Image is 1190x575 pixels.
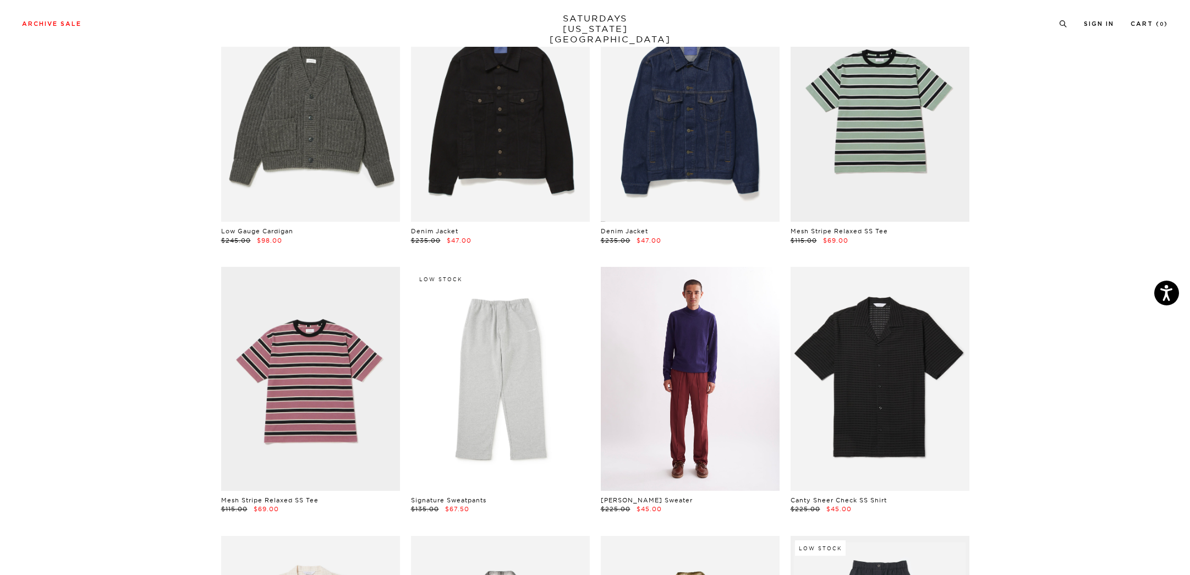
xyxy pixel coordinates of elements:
[791,227,888,235] a: Mesh Stripe Relaxed SS Tee
[795,540,846,556] div: Low Stock
[601,505,630,513] span: $225.00
[447,237,471,244] span: $47.00
[601,496,693,504] a: [PERSON_NAME] Sweater
[415,271,466,287] div: Low Stock
[257,237,282,244] span: $98.00
[550,13,640,45] a: SATURDAYS[US_STATE][GEOGRAPHIC_DATA]
[1131,21,1168,27] a: Cart (0)
[254,505,279,513] span: $69.00
[791,237,817,244] span: $115.00
[221,237,251,244] span: $245.00
[411,505,439,513] span: $135.00
[601,237,630,244] span: $235.00
[637,505,662,513] span: $45.00
[826,505,852,513] span: $45.00
[445,505,469,513] span: $67.50
[791,496,887,504] a: Canty Sheer Check SS Shirt
[411,227,458,235] a: Denim Jacket
[411,496,486,504] a: Signature Sweatpants
[823,237,848,244] span: $69.00
[221,505,248,513] span: $115.00
[1084,21,1114,27] a: Sign In
[637,237,661,244] span: $47.00
[22,21,81,27] a: Archive Sale
[411,237,441,244] span: $235.00
[221,496,319,504] a: Mesh Stripe Relaxed SS Tee
[221,227,293,235] a: Low Gauge Cardigan
[791,505,820,513] span: $225.00
[601,227,648,235] a: Denim Jacket
[1160,22,1164,27] small: 0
